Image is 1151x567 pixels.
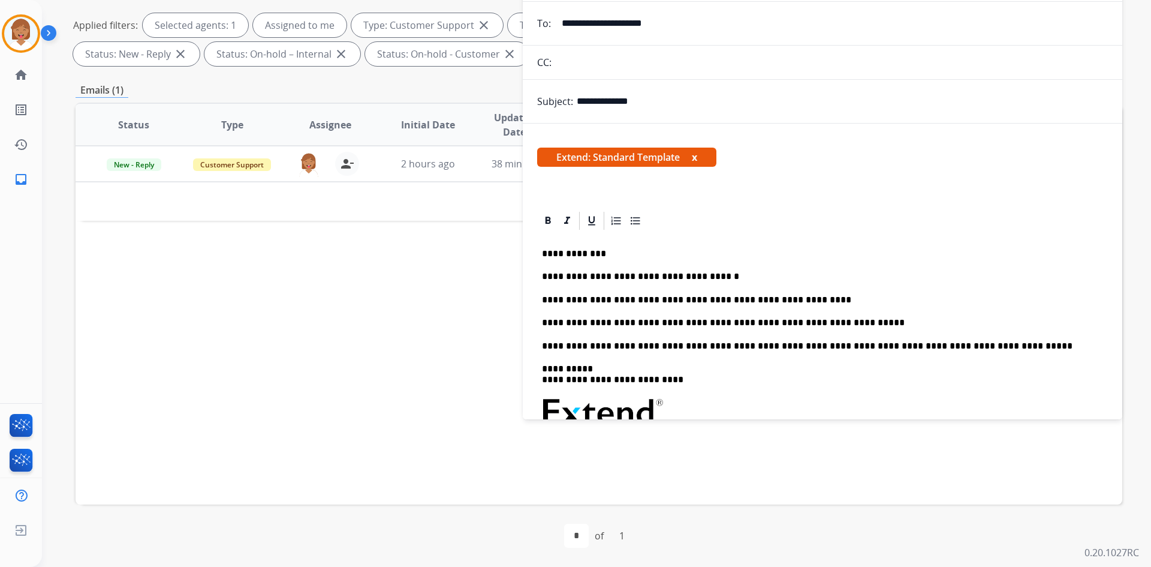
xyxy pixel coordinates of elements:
[401,157,455,170] span: 2 hours ago
[558,212,576,230] div: Italic
[537,16,551,31] p: To:
[583,212,601,230] div: Underline
[221,118,243,132] span: Type
[118,118,149,132] span: Status
[401,118,455,132] span: Initial Date
[626,212,644,230] div: Bullet List
[14,172,28,187] mat-icon: inbox
[610,524,634,548] div: 1
[595,529,604,543] div: of
[1084,545,1139,560] p: 0.20.1027RC
[334,47,348,61] mat-icon: close
[14,68,28,82] mat-icon: home
[365,42,529,66] div: Status: On-hold - Customer
[143,13,248,37] div: Selected agents: 1
[309,118,351,132] span: Assignee
[537,94,573,109] p: Subject:
[253,13,346,37] div: Assigned to me
[193,158,271,171] span: Customer Support
[340,157,354,171] mat-icon: person_remove
[204,42,360,66] div: Status: On-hold – Internal
[107,158,161,171] span: New - Reply
[76,83,128,98] p: Emails (1)
[14,137,28,152] mat-icon: history
[351,13,503,37] div: Type: Customer Support
[487,110,542,139] span: Updated Date
[297,152,321,177] img: agent-avatar
[173,47,188,61] mat-icon: close
[537,55,552,70] p: CC:
[607,212,625,230] div: Ordered List
[4,17,38,50] img: avatar
[508,13,665,37] div: Type: Shipping Protection
[14,103,28,117] mat-icon: list_alt
[537,148,716,167] span: Extend: Standard Template
[73,18,138,32] p: Applied filters:
[502,47,517,61] mat-icon: close
[539,212,557,230] div: Bold
[477,18,491,32] mat-icon: close
[492,157,561,170] span: 38 minutes ago
[73,42,200,66] div: Status: New - Reply
[692,150,697,164] button: x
